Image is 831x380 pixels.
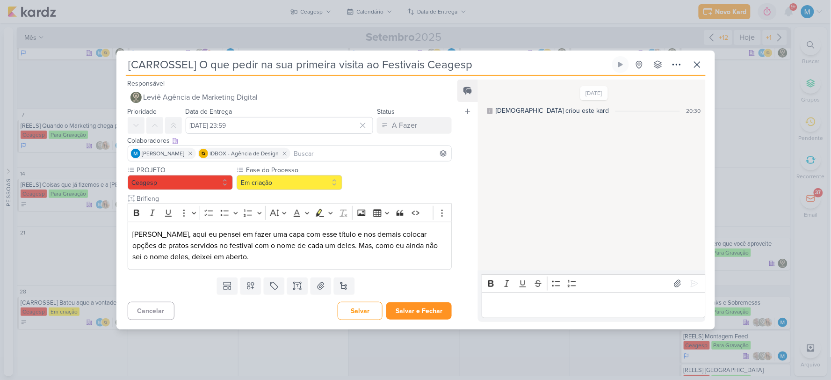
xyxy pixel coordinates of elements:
[210,149,279,158] span: IDBOX - Agência de Design
[131,149,140,158] img: MARIANA MIRANDA
[128,222,452,270] div: Editor editing area: main
[338,302,383,320] button: Salvar
[482,274,705,292] div: Editor toolbar
[128,175,233,190] button: Ceagesp
[130,92,142,103] img: Leviê Agência de Marketing Digital
[128,89,452,106] button: Leviê Agência de Marketing Digital
[142,149,185,158] span: [PERSON_NAME]
[617,61,624,68] div: Ligar relógio
[186,117,374,134] input: Select a date
[686,107,701,115] div: 20:30
[186,108,232,116] label: Data de Entrega
[128,302,174,320] button: Cancelar
[144,92,258,103] span: Leviê Agência de Marketing Digital
[482,292,705,318] div: Editor editing area: main
[126,56,610,73] input: Kard Sem Título
[496,106,609,116] div: [DEMOGRAPHIC_DATA] criou este kard
[128,108,157,116] label: Prioridade
[237,175,342,190] button: Em criação
[245,165,342,175] label: Fase do Processo
[386,302,452,320] button: Salvar e Fechar
[292,148,450,159] input: Buscar
[136,165,233,175] label: PROJETO
[135,194,452,204] input: Texto sem título
[128,136,452,146] div: Colaboradores
[377,117,452,134] button: A Fazer
[132,229,447,263] p: [PERSON_NAME], aqui eu pensei em fazer uma capa com esse título e nos demais colocar opções de pr...
[128,204,452,222] div: Editor toolbar
[199,149,208,158] img: IDBOX - Agência de Design
[128,80,165,88] label: Responsável
[377,108,395,116] label: Status
[392,120,417,131] div: A Fazer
